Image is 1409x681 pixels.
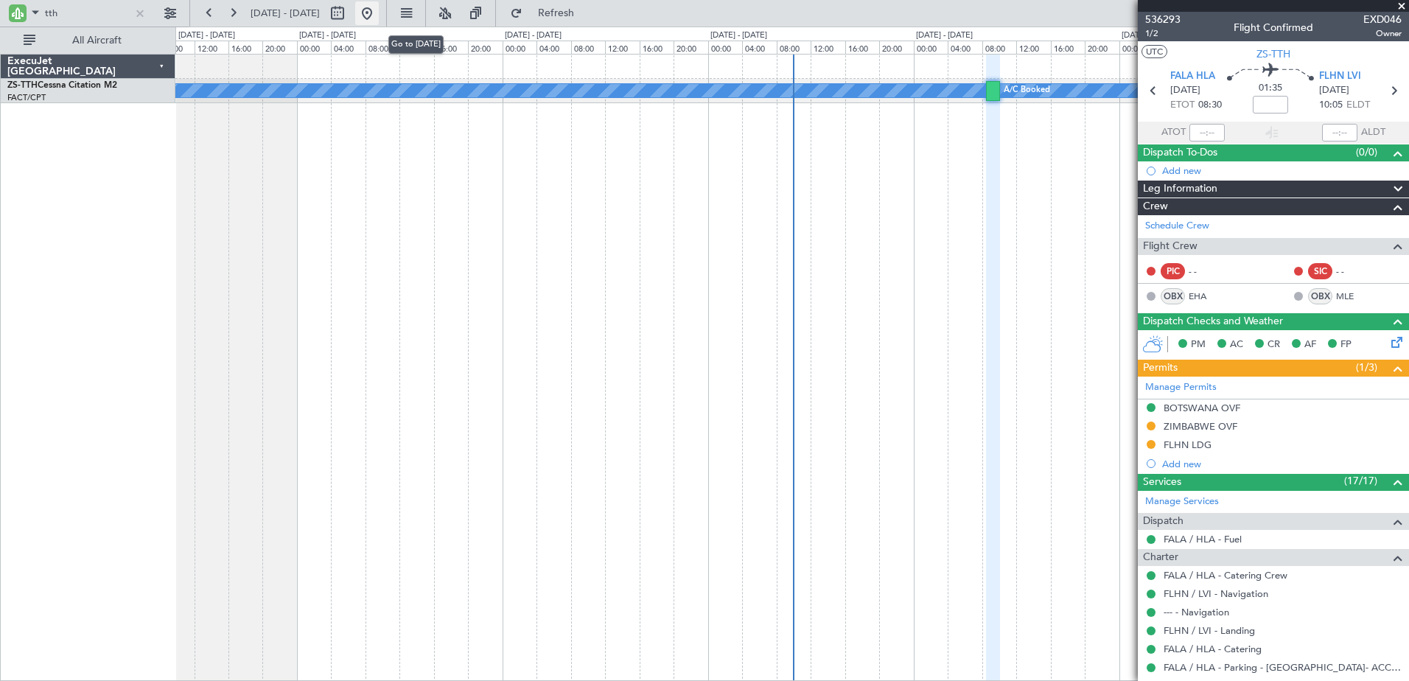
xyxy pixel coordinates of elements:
div: 08:00 [160,41,194,54]
span: Permits [1143,360,1178,377]
div: 00:00 [914,41,948,54]
span: AF [1304,338,1316,352]
span: Dispatch Checks and Weather [1143,313,1283,330]
div: 20:00 [468,41,502,54]
span: CR [1268,338,1280,352]
div: 12:00 [195,41,228,54]
span: FP [1340,338,1352,352]
div: Add new [1162,164,1402,177]
button: Refresh [503,1,592,25]
div: - - [1189,265,1222,278]
div: 00:00 [503,41,536,54]
div: [DATE] - [DATE] [1122,29,1178,42]
span: Owner [1363,27,1402,40]
div: 12:00 [811,41,845,54]
a: FALA / HLA - Catering [1164,643,1262,655]
span: (1/3) [1356,360,1377,375]
input: A/C (Reg. or Type) [45,2,130,24]
a: FLHN / LVI - Landing [1164,624,1255,637]
span: All Aircraft [38,35,155,46]
div: 00:00 [708,41,742,54]
div: Add new [1162,458,1402,470]
div: [DATE] - [DATE] [505,29,562,42]
div: [DATE] - [DATE] [299,29,356,42]
span: (17/17) [1344,473,1377,489]
div: 16:00 [845,41,879,54]
div: 08:00 [366,41,399,54]
a: MLE [1336,290,1369,303]
button: UTC [1141,45,1167,58]
div: 20:00 [262,41,296,54]
div: 16:00 [1051,41,1085,54]
a: EHA [1189,290,1222,303]
div: A/C Booked [1004,80,1050,102]
div: 16:00 [640,41,674,54]
div: 08:00 [982,41,1016,54]
div: BOTSWANA OVF [1164,402,1240,414]
div: 20:00 [674,41,707,54]
div: 04:00 [948,41,982,54]
a: FALA / HLA - Parking - [GEOGRAPHIC_DATA]- ACC # 1800 [1164,661,1402,674]
span: PM [1191,338,1206,352]
span: (0/0) [1356,144,1377,160]
span: 01:35 [1259,81,1282,96]
div: [DATE] - [DATE] [710,29,767,42]
div: Go to [DATE] [388,35,444,54]
div: 16:00 [228,41,262,54]
span: [DATE] - [DATE] [251,7,320,20]
a: Manage Services [1145,495,1219,509]
span: EXD046 [1363,12,1402,27]
a: FALA / HLA - Fuel [1164,533,1242,545]
span: Charter [1143,549,1178,566]
div: 12:00 [605,41,639,54]
div: 04:00 [742,41,776,54]
span: ZS-TTH [1256,46,1290,62]
div: 00:00 [297,41,331,54]
a: Schedule Crew [1145,219,1209,234]
input: --:-- [1189,124,1225,142]
span: ATOT [1161,125,1186,140]
div: 04:00 [331,41,365,54]
a: --- - Navigation [1164,606,1229,618]
a: FLHN / LVI - Navigation [1164,587,1268,600]
span: 536293 [1145,12,1181,27]
span: ELDT [1346,98,1370,113]
span: Crew [1143,198,1168,215]
span: FLHN LVI [1319,69,1361,84]
span: 1/2 [1145,27,1181,40]
div: - - [1336,265,1369,278]
span: Dispatch [1143,513,1184,530]
div: PIC [1161,263,1185,279]
div: 08:00 [571,41,605,54]
span: Dispatch To-Dos [1143,144,1217,161]
div: OBX [1161,288,1185,304]
div: SIC [1308,263,1332,279]
button: All Aircraft [16,29,160,52]
span: FALA HLA [1170,69,1215,84]
div: 20:00 [1085,41,1119,54]
div: Flight Confirmed [1234,20,1313,35]
div: 00:00 [1119,41,1153,54]
span: AC [1230,338,1243,352]
span: 10:05 [1319,98,1343,113]
span: ZS-TTH [7,81,38,90]
div: 20:00 [879,41,913,54]
span: 08:30 [1198,98,1222,113]
div: FLHN LDG [1164,439,1212,451]
span: Refresh [525,8,587,18]
a: FALA / HLA - Catering Crew [1164,569,1287,582]
div: ZIMBABWE OVF [1164,420,1237,433]
span: Services [1143,474,1181,491]
a: FACT/CPT [7,92,46,103]
span: [DATE] [1319,83,1349,98]
div: 04:00 [536,41,570,54]
span: Leg Information [1143,181,1217,198]
div: 12:00 [1016,41,1050,54]
span: [DATE] [1170,83,1200,98]
span: Flight Crew [1143,238,1198,255]
div: 08:00 [777,41,811,54]
div: [DATE] - [DATE] [916,29,973,42]
div: OBX [1308,288,1332,304]
span: ETOT [1170,98,1195,113]
a: ZS-TTHCessna Citation M2 [7,81,117,90]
